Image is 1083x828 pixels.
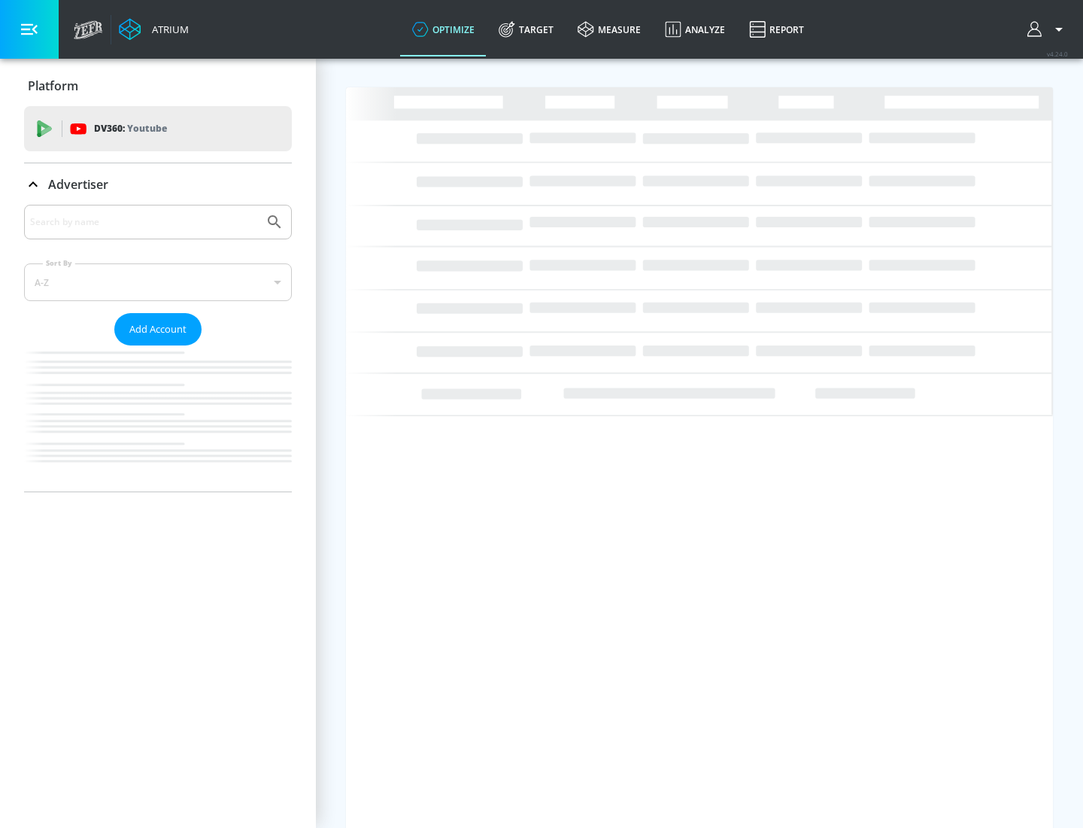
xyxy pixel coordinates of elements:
div: Platform [24,65,292,107]
a: Target [487,2,566,56]
div: Advertiser [24,163,292,205]
span: v 4.24.0 [1047,50,1068,58]
input: Search by name [30,212,258,232]
a: Atrium [119,18,189,41]
a: Report [737,2,816,56]
div: DV360: Youtube [24,106,292,151]
a: Analyze [653,2,737,56]
div: A-Z [24,263,292,301]
p: Advertiser [48,176,108,193]
p: DV360: [94,120,167,137]
span: Add Account [129,321,187,338]
div: Advertiser [24,205,292,492]
a: optimize [400,2,487,56]
button: Add Account [114,313,202,346]
p: Platform [28,78,78,94]
a: measure [566,2,653,56]
div: Atrium [146,23,189,36]
label: Sort By [43,258,75,268]
nav: list of Advertiser [24,346,292,492]
p: Youtube [127,120,167,136]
